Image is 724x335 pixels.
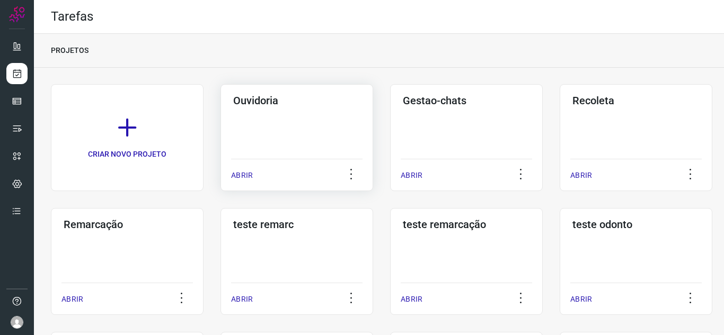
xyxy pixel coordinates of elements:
[64,218,191,231] h3: Remarcação
[403,218,530,231] h3: teste remarcação
[401,170,422,181] p: ABRIR
[233,94,360,107] h3: Ouvidoria
[61,294,83,305] p: ABRIR
[231,170,253,181] p: ABRIR
[572,218,700,231] h3: teste odonto
[233,218,360,231] h3: teste remarc
[88,149,166,160] p: CRIAR NOVO PROJETO
[9,6,25,22] img: Logo
[403,94,530,107] h3: Gestao-chats
[231,294,253,305] p: ABRIR
[570,170,592,181] p: ABRIR
[11,316,23,329] img: avatar-user-boy.jpg
[570,294,592,305] p: ABRIR
[51,45,89,56] p: PROJETOS
[572,94,700,107] h3: Recoleta
[51,9,93,24] h2: Tarefas
[401,294,422,305] p: ABRIR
